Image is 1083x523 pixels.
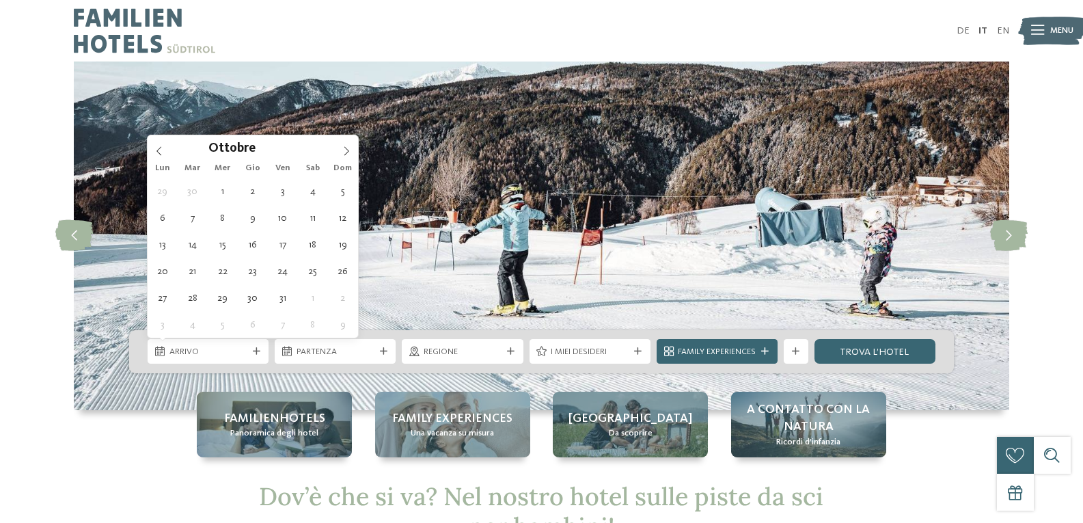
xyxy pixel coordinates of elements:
span: Novembre 7, 2025 [269,311,296,338]
span: Arrivo [169,346,247,358]
span: Settembre 30, 2025 [179,178,206,204]
span: Ottobre 31, 2025 [269,284,296,311]
a: DE [957,26,970,36]
span: Ottobre 20, 2025 [149,258,176,284]
span: Ottobre 1, 2025 [209,178,236,204]
img: Hotel sulle piste da sci per bambini: divertimento senza confini [74,62,1009,410]
span: Lun [148,164,178,173]
span: Ottobre 2, 2025 [239,178,266,204]
span: Novembre 6, 2025 [239,311,266,338]
span: Ottobre 8, 2025 [209,204,236,231]
span: Ricordi d’infanzia [776,436,840,448]
span: Familienhotels [224,410,325,427]
span: Ottobre 9, 2025 [239,204,266,231]
span: Family experiences [392,410,512,427]
span: Ottobre 17, 2025 [269,231,296,258]
span: Ottobre 21, 2025 [179,258,206,284]
a: trova l’hotel [814,339,935,364]
span: Ottobre 16, 2025 [239,231,266,258]
span: Ottobre 19, 2025 [329,231,356,258]
span: Ottobre 14, 2025 [179,231,206,258]
span: Novembre 3, 2025 [149,311,176,338]
a: Hotel sulle piste da sci per bambini: divertimento senza confini [GEOGRAPHIC_DATA] Da scoprire [553,392,708,457]
a: Hotel sulle piste da sci per bambini: divertimento senza confini Familienhotels Panoramica degli ... [197,392,352,457]
span: Partenza [297,346,374,358]
span: A contatto con la natura [743,401,874,435]
span: Ottobre 15, 2025 [209,231,236,258]
span: Ottobre 5, 2025 [329,178,356,204]
span: Gio [238,164,268,173]
a: Hotel sulle piste da sci per bambini: divertimento senza confini A contatto con la natura Ricordi... [731,392,886,457]
span: Ottobre 6, 2025 [149,204,176,231]
span: Ottobre 23, 2025 [239,258,266,284]
span: Novembre 9, 2025 [329,311,356,338]
span: Ottobre 28, 2025 [179,284,206,311]
span: Ottobre [208,143,256,156]
span: Settembre 29, 2025 [149,178,176,204]
span: Regione [424,346,502,358]
span: Ottobre 11, 2025 [299,204,326,231]
span: Ottobre 13, 2025 [149,231,176,258]
span: Ottobre 10, 2025 [269,204,296,231]
span: Novembre 4, 2025 [179,311,206,338]
span: Novembre 5, 2025 [209,311,236,338]
span: Ottobre 27, 2025 [149,284,176,311]
a: IT [978,26,987,36]
span: Una vacanza su misura [411,427,494,440]
span: I miei desideri [551,346,629,358]
span: Da scoprire [609,427,653,440]
span: Mar [178,164,208,173]
span: Ven [268,164,298,173]
span: Ottobre 7, 2025 [179,204,206,231]
span: Ottobre 30, 2025 [239,284,266,311]
a: EN [997,26,1009,36]
span: Ottobre 4, 2025 [299,178,326,204]
span: Ottobre 26, 2025 [329,258,356,284]
span: [GEOGRAPHIC_DATA] [568,410,692,427]
span: Ottobre 18, 2025 [299,231,326,258]
span: Novembre 1, 2025 [299,284,326,311]
span: Ottobre 24, 2025 [269,258,296,284]
span: Ottobre 29, 2025 [209,284,236,311]
span: Menu [1050,25,1073,37]
span: Ottobre 22, 2025 [209,258,236,284]
span: Ottobre 3, 2025 [269,178,296,204]
input: Year [256,141,301,155]
span: Novembre 2, 2025 [329,284,356,311]
span: Dom [328,164,358,173]
span: Ottobre 25, 2025 [299,258,326,284]
span: Mer [208,164,238,173]
span: Ottobre 12, 2025 [329,204,356,231]
span: Sab [298,164,328,173]
span: Family Experiences [678,346,756,358]
span: Novembre 8, 2025 [299,311,326,338]
span: Panoramica degli hotel [230,427,318,440]
a: Hotel sulle piste da sci per bambini: divertimento senza confini Family experiences Una vacanza s... [375,392,530,457]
